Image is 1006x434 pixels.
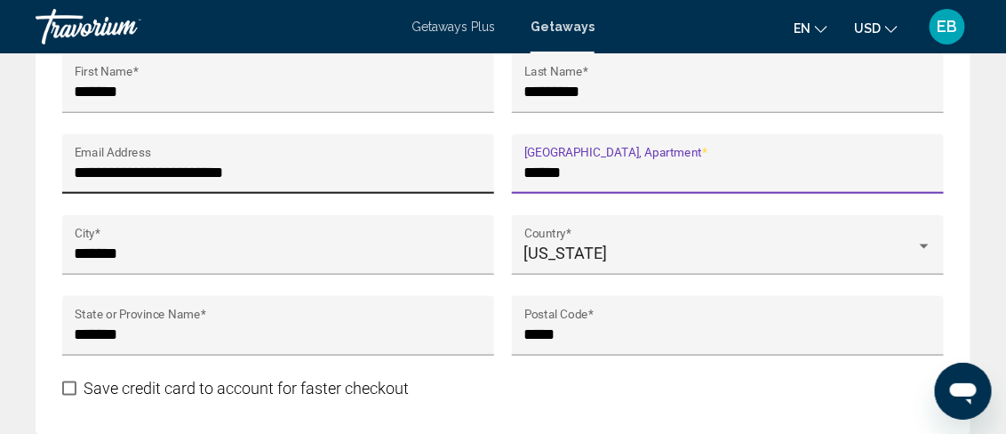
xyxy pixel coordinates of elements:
a: Travorium [36,9,394,44]
span: USD [854,21,881,36]
a: Getaways Plus [411,20,495,34]
span: Save credit card to account for faster checkout [84,379,409,398]
span: EB [938,18,958,36]
span: en [794,21,810,36]
span: [US_STATE] [524,244,608,262]
button: Change currency [854,15,898,41]
button: Change language [794,15,827,41]
iframe: Botón para iniciar la ventana de mensajería [935,363,992,420]
button: User Menu [924,8,970,45]
a: Getaways [531,20,595,34]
